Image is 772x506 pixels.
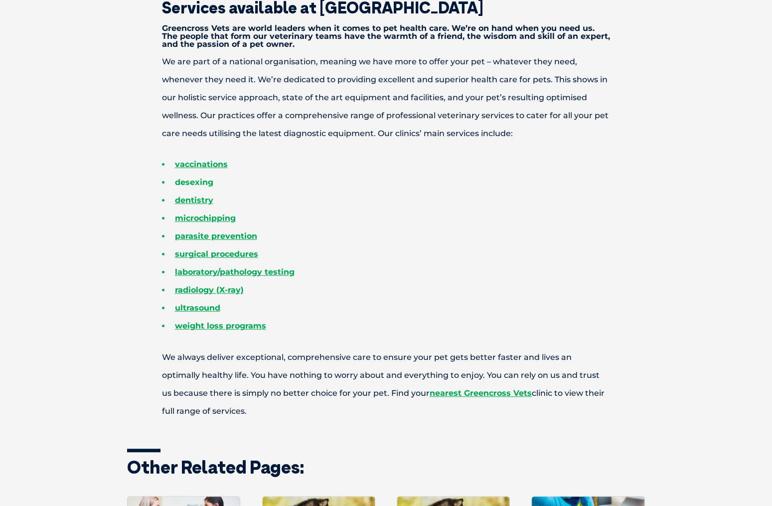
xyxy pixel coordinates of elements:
[175,285,244,295] a: radiology (X-ray)
[127,348,645,420] p: We always deliver exceptional, comprehensive care to ensure your pet gets better faster and lives...
[430,388,532,398] a: nearest Greencross Vets
[753,45,763,55] button: Search
[175,160,228,169] a: vaccinations
[175,321,266,331] a: weight loss programs
[175,195,213,205] a: dentistry
[175,303,220,313] a: ultrasound
[175,267,295,277] a: laboratory/pathology testing
[127,53,645,143] p: We are part of a national organisation, meaning we have more to offer your pet – whatever they ne...
[127,458,645,476] h3: Other related pages:
[175,231,257,241] a: parasite prevention
[175,213,236,223] a: microchipping
[175,177,213,187] a: desexing
[162,23,610,49] strong: Greencross Vets are world leaders when it comes to pet health care. We’re on hand when you need u...
[175,249,258,259] a: surgical procedures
